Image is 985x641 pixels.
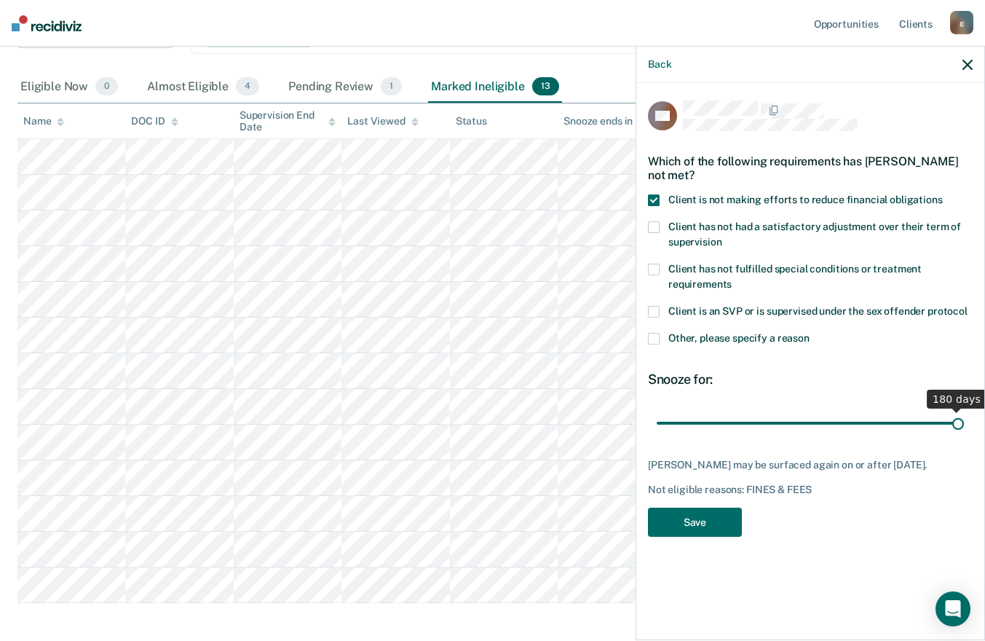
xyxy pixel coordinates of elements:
div: Pending Review [285,71,405,103]
span: Other, please specify a reason [668,332,810,344]
div: Which of the following requirements has [PERSON_NAME] not met? [648,143,973,194]
div: Marked Ineligible [428,71,561,103]
div: g [950,11,973,34]
div: Name [23,115,64,127]
div: Last Viewed [347,115,418,127]
button: Back [648,58,671,71]
div: Snooze for: [648,371,973,388]
div: Open Intercom Messenger [935,591,970,626]
span: Client has not had a satisfactory adjustment over their term of supervision [668,221,961,248]
div: Snooze ends in [563,115,646,127]
button: Save [648,508,742,538]
div: Almost Eligible [144,71,262,103]
div: Supervision End Date [240,109,336,134]
span: Client has not fulfilled special conditions or treatment requirements [668,263,922,290]
span: Client is an SVP or is supervised under the sex offender protocol [668,305,968,317]
div: [PERSON_NAME] may be surfaced again on or after [DATE]. [648,459,973,471]
span: Client is not making efforts to reduce financial obligations [668,194,943,205]
span: 1 [381,77,402,96]
div: DOC ID [131,115,178,127]
img: Recidiviz [12,15,82,31]
div: Status [456,115,487,127]
div: Not eligible reasons: FINES & FEES [648,484,973,496]
span: 4 [236,77,259,96]
span: 13 [532,77,559,96]
div: Eligible Now [17,71,121,103]
span: 0 [95,77,118,96]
